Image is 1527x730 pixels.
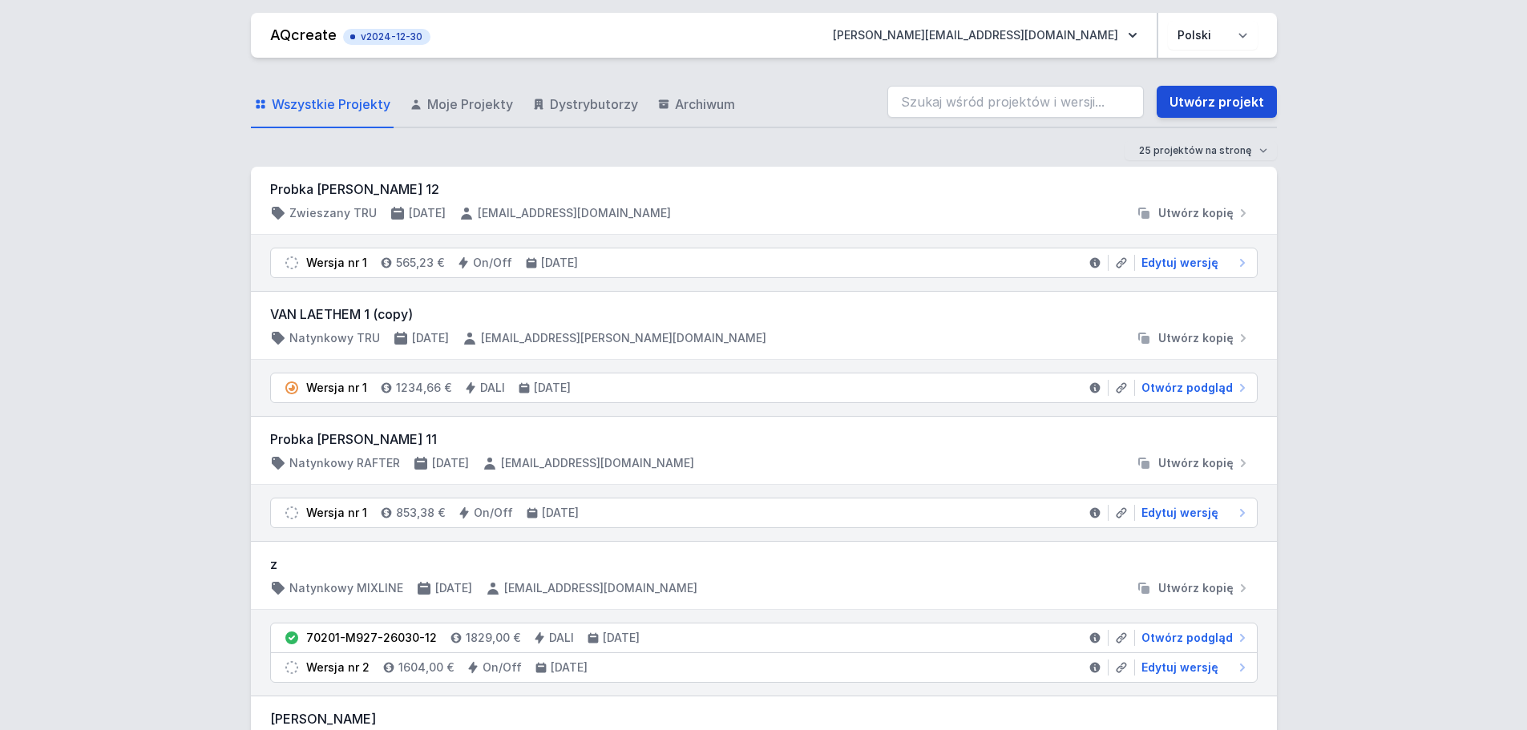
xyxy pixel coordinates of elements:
[306,380,367,396] div: Wersja nr 1
[551,659,588,676] h4: [DATE]
[1141,659,1218,676] span: Edytuj wersję
[396,255,444,271] h4: 565,23 €
[306,659,370,676] div: Wersja nr 2
[270,305,1258,324] h3: VAN LAETHEM 1 (copy)
[272,95,390,114] span: Wszystkie Projekty
[306,255,367,271] div: Wersja nr 1
[480,380,505,396] h4: DALI
[474,505,513,521] h4: On/Off
[289,455,400,471] h4: Natynkowy RAFTER
[466,630,520,646] h4: 1829,00 €
[529,82,641,128] a: Dystrybutorzy
[1129,330,1258,346] button: Utwórz kopię
[504,580,697,596] h4: [EMAIL_ADDRESS][DOMAIN_NAME]
[270,26,337,43] a: AQcreate
[549,630,574,646] h4: DALI
[284,380,300,396] img: pending.svg
[432,455,469,471] h4: [DATE]
[306,630,437,646] div: 70201-M927-26030-12
[289,330,380,346] h4: Natynkowy TRU
[343,26,430,45] button: v2024-12-30
[1129,205,1258,221] button: Utwórz kopię
[1135,659,1250,676] a: Edytuj wersję
[284,659,300,676] img: draft.svg
[427,95,513,114] span: Moje Projekty
[654,82,738,128] a: Archiwum
[409,205,446,221] h4: [DATE]
[550,95,638,114] span: Dystrybutorzy
[1158,580,1234,596] span: Utwórz kopię
[1141,255,1218,271] span: Edytuj wersję
[1158,330,1234,346] span: Utwórz kopię
[675,95,735,114] span: Archiwum
[1135,505,1250,521] a: Edytuj wersję
[473,255,512,271] h4: On/Off
[483,659,522,676] h4: On/Off
[820,21,1150,50] button: [PERSON_NAME][EMAIL_ADDRESS][DOMAIN_NAME]
[1135,255,1250,271] a: Edytuj wersję
[541,255,578,271] h4: [DATE]
[1129,455,1258,471] button: Utwórz kopię
[396,505,445,521] h4: 853,38 €
[284,255,300,271] img: draft.svg
[306,505,367,521] div: Wersja nr 1
[887,86,1144,118] input: Szukaj wśród projektów i wersji...
[351,30,422,43] span: v2024-12-30
[1141,630,1233,646] span: Otwórz podgląd
[289,580,403,596] h4: Natynkowy MIXLINE
[501,455,694,471] h4: [EMAIL_ADDRESS][DOMAIN_NAME]
[478,205,671,221] h4: [EMAIL_ADDRESS][DOMAIN_NAME]
[1158,205,1234,221] span: Utwórz kopię
[1135,630,1250,646] a: Otwórz podgląd
[1158,455,1234,471] span: Utwórz kopię
[1168,21,1258,50] select: Wybierz język
[251,82,394,128] a: Wszystkie Projekty
[1141,380,1233,396] span: Otwórz podgląd
[270,555,1258,574] h3: z
[270,709,1258,728] h3: [PERSON_NAME]
[534,380,571,396] h4: [DATE]
[481,330,766,346] h4: [EMAIL_ADDRESS][PERSON_NAME][DOMAIN_NAME]
[435,580,472,596] h4: [DATE]
[603,630,640,646] h4: [DATE]
[284,505,300,521] img: draft.svg
[396,380,451,396] h4: 1234,66 €
[412,330,449,346] h4: [DATE]
[1135,380,1250,396] a: Otwórz podgląd
[270,430,1258,449] h3: Probka [PERSON_NAME] 11
[1141,505,1218,521] span: Edytuj wersję
[1157,86,1277,118] a: Utwórz projekt
[398,659,454,676] h4: 1604,00 €
[270,179,1258,199] h3: Probka [PERSON_NAME] 12
[406,82,516,128] a: Moje Projekty
[1129,580,1258,596] button: Utwórz kopię
[289,205,377,221] h4: Zwieszany TRU
[542,505,579,521] h4: [DATE]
